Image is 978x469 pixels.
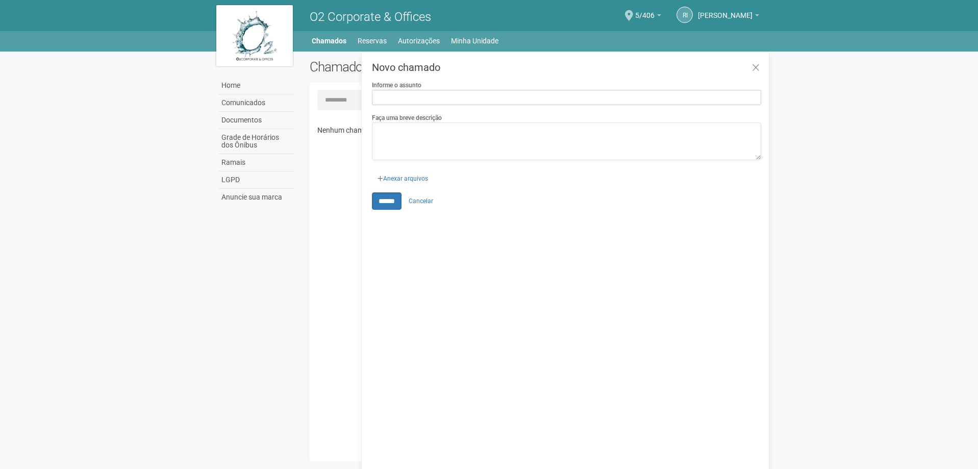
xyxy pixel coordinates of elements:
a: Comunicados [219,94,294,112]
a: 5/406 [635,13,661,21]
span: Rodrigo Inacio [698,2,753,19]
a: RI [676,7,693,23]
a: Home [219,77,294,94]
span: O2 Corporate & Offices [310,10,431,24]
a: Reservas [358,34,387,48]
a: [PERSON_NAME] [698,13,759,21]
label: Informe o assunto [372,81,421,90]
h3: Novo chamado [372,62,761,72]
a: Autorizações [398,34,440,48]
a: Ramais [219,154,294,171]
a: Grade de Horários dos Ônibus [219,129,294,154]
h2: Chamados [310,59,489,75]
div: Anexar arquivos [372,168,434,183]
a: LGPD [219,171,294,189]
p: Nenhum chamado foi aberto para a sua unidade. [317,126,755,135]
a: Chamados [312,34,346,48]
a: Documentos [219,112,294,129]
a: Minha Unidade [451,34,498,48]
img: logo.jpg [216,5,293,66]
label: Faça uma breve descrição [372,113,442,122]
a: Anuncie sua marca [219,189,294,206]
a: Cancelar [403,193,439,209]
a: Fechar [745,57,766,79]
span: 5/406 [635,2,655,19]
